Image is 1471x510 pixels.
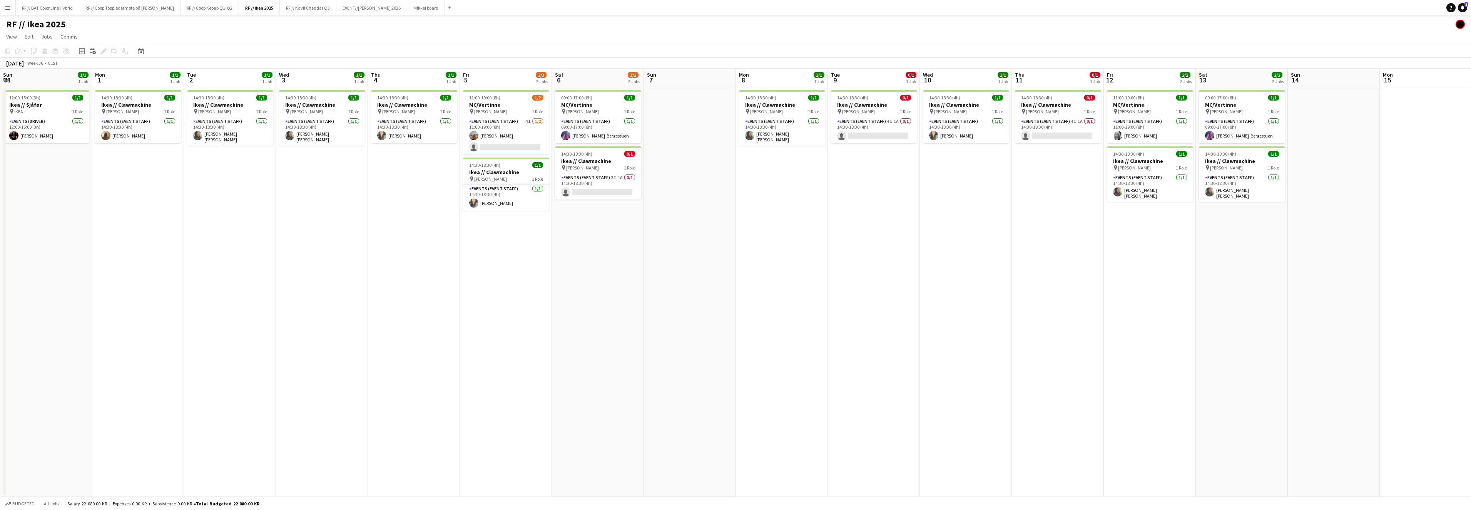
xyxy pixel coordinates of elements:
div: 1 Job [170,79,180,84]
div: 1 Job [1090,79,1100,84]
span: 2/2 [1272,72,1282,78]
h3: Ikea // Clawmachine [95,101,181,108]
h3: MC/Vertinne [1199,101,1285,108]
span: 1/1 [164,95,175,101]
span: 14:30-18:30 (4h) [1021,95,1052,101]
span: [PERSON_NAME] [1118,165,1151,171]
app-job-card: 11:00-19:00 (8h)1/2MC/Vertinne [PERSON_NAME]1 RoleEvents (Event Staff)4I1/211:00-19:00 (8h)[PERSO... [463,90,549,154]
span: 2/2 [1180,72,1190,78]
div: 14:30-18:30 (4h)0/1Ikea // Clawmachine [PERSON_NAME]1 RoleEvents (Event Staff)4I1A0/114:30-18:30 ... [1015,90,1101,143]
span: 1 Role [1176,165,1187,171]
button: RF // Coop Toppledermøte på [PERSON_NAME] [79,0,181,15]
span: 1 Role [900,109,911,114]
button: RF // Ikea 2025 [239,0,280,15]
span: Week 36 [25,60,45,66]
div: 14:30-18:30 (4h)1/1Ikea // Clawmachine [PERSON_NAME]1 RoleEvents (Event Staff)1/114:30-18:30 (4h)... [187,90,273,146]
span: 15 [1382,75,1393,84]
app-job-card: 11:00-19:00 (8h)1/1MC/Vertinne [PERSON_NAME]1 RoleEvents (Event Staff)1/111:00-19:00 (8h)[PERSON_... [1107,90,1193,143]
span: 5 [462,75,469,84]
div: 1 Job [354,79,364,84]
span: 1 [94,75,105,84]
div: 14:30-18:30 (4h)1/1Ikea // Clawmachine [PERSON_NAME]1 RoleEvents (Event Staff)1/114:30-18:30 (4h)... [1107,146,1193,202]
div: 14:30-18:30 (4h)1/1Ikea // Clawmachine [PERSON_NAME]1 RoleEvents (Event Staff)1/114:30-18:30 (4h)... [371,90,457,143]
div: 1 Job [446,79,456,84]
span: [PERSON_NAME] [566,109,599,114]
app-card-role: Events (Event Staff)1/114:30-18:30 (4h)[PERSON_NAME] [PERSON_NAME] [739,117,825,146]
span: 10 [922,75,933,84]
app-card-role: Events (Event Staff)1/114:30-18:30 (4h)[PERSON_NAME] [371,117,457,143]
button: RF // Coop Kebab Q1-Q2 [181,0,239,15]
span: [PERSON_NAME] [474,109,507,114]
span: [PERSON_NAME] [842,109,875,114]
span: 1/1 [440,95,451,101]
span: 14:30-18:30 (4h) [469,162,500,168]
app-job-card: 14:30-18:30 (4h)1/1Ikea // Clawmachine [PERSON_NAME]1 RoleEvents (Event Staff)1/114:30-18:30 (4h)... [739,90,825,146]
a: 1 [1458,3,1467,12]
span: 1/1 [624,95,635,101]
span: 2 [186,75,196,84]
span: 6 [554,75,563,84]
app-job-card: 14:30-18:30 (4h)0/1Ikea // Clawmachine [PERSON_NAME]1 RoleEvents (Event Staff)4I1A0/114:30-18:30 ... [831,90,917,143]
span: 1/1 [998,72,1008,78]
span: 0/1 [900,95,911,101]
span: 14:30-18:30 (4h) [285,95,316,101]
div: 14:30-18:30 (4h)1/1Ikea // Clawmachine [PERSON_NAME]1 RoleEvents (Event Staff)1/114:30-18:30 (4h)... [923,90,1009,143]
app-card-role: Events (Event Staff)1/114:30-18:30 (4h)[PERSON_NAME] [463,185,549,211]
span: 14:30-18:30 (4h) [745,95,776,101]
span: [PERSON_NAME] [566,165,599,171]
span: 1 Role [1268,109,1279,114]
span: 1/1 [992,95,1003,101]
span: 1/1 [354,72,364,78]
span: 9 [830,75,840,84]
span: Total Budgeted 22 080.00 KR [196,501,259,507]
span: Mon [95,71,105,78]
button: RF // BAT Color Line Hybrid [16,0,79,15]
span: 0/1 [624,151,635,157]
span: 0/1 [1084,95,1095,101]
h3: MC/Vertinne [555,101,641,108]
span: Wed [279,71,289,78]
span: 14:30-18:30 (4h) [837,95,868,101]
span: 1 Role [624,109,635,114]
app-job-card: 14:30-18:30 (4h)1/1Ikea // Clawmachine [PERSON_NAME]1 RoleEvents (Event Staff)1/114:30-18:30 (4h)... [95,90,181,143]
app-card-role: Events (Event Staff)1/111:00-19:00 (8h)[PERSON_NAME] [1107,117,1193,143]
h3: Ikea // Clawmachine [1199,158,1285,164]
span: 14:30-18:30 (4h) [1205,151,1236,157]
span: Comms [60,33,78,40]
span: Sun [1291,71,1300,78]
h3: Ikea // Sjåfør [3,101,89,108]
div: 1 Job [814,79,824,84]
span: 0/1 [906,72,916,78]
div: 14:30-18:30 (4h)0/1Ikea // Clawmachine [PERSON_NAME]1 RoleEvents (Event Staff)3I1A0/114:30-18:30 ... [555,146,641,200]
span: 1 Role [256,109,267,114]
span: 14:30-18:30 (4h) [101,95,132,101]
span: 8 [738,75,749,84]
span: 1/2 [628,72,639,78]
span: Budgeted [12,501,35,507]
div: 1 Job [998,79,1008,84]
span: [PERSON_NAME] [198,109,231,114]
app-card-role: Events (Driver)1/112:00-15:00 (3h)[PERSON_NAME] [3,117,89,143]
div: 1 Job [906,79,916,84]
h3: Ikea // Clawmachine [1015,101,1101,108]
span: 11 [1014,75,1025,84]
span: 7 [646,75,656,84]
span: 1/1 [170,72,181,78]
span: Fri [463,71,469,78]
span: 1 Role [1176,109,1187,114]
span: 1/1 [1268,95,1279,101]
h1: RF // Ikea 2025 [6,18,66,30]
app-job-card: 14:30-18:30 (4h)1/1Ikea // Clawmachine [PERSON_NAME]1 RoleEvents (Event Staff)1/114:30-18:30 (4h)... [463,158,549,211]
app-job-card: 09:00-17:00 (8h)1/1MC/Vertinne [PERSON_NAME]1 RoleEvents (Event Staff)1/109:00-17:00 (8h)[PERSON_... [555,90,641,143]
div: 2 Jobs [1180,79,1192,84]
span: 09:00-17:00 (8h) [1205,95,1236,101]
button: Mikkel board [407,0,445,15]
span: Tue [187,71,196,78]
app-user-avatar: Hin Shing Cheung [1456,20,1465,29]
span: IKEA [14,109,23,114]
span: Thu [371,71,381,78]
span: Sun [647,71,656,78]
